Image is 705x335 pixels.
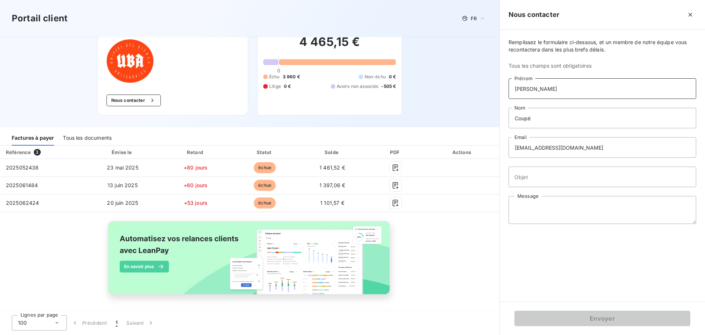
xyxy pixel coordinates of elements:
[12,12,68,25] h3: Portail client
[509,10,559,20] h5: Nous contacter
[509,167,696,187] input: placeholder
[381,83,396,90] span: -505 €
[471,15,477,21] span: FR
[63,130,112,146] div: Tous les documents
[67,315,111,331] button: Précédent
[6,182,38,188] span: 2025061484
[6,149,31,155] div: Référence
[108,182,138,188] span: 13 juin 2025
[514,311,690,326] button: Envoyer
[427,149,498,156] div: Actions
[116,319,117,327] span: 1
[254,197,276,209] span: échue
[283,74,300,80] span: 3 960 €
[367,149,424,156] div: PDF
[101,217,398,307] img: banner
[509,78,696,99] input: placeholder
[337,83,379,90] span: Avoirs non associés
[263,35,396,57] h2: 4 465,15 €
[122,315,159,331] button: Suivant
[509,108,696,128] input: placeholder
[509,39,696,53] span: Remplissez le formulaire ci-dessous, et un membre de notre équipe vous recontactera dans les plus...
[254,180,276,191] span: échue
[365,74,386,80] span: Non-échu
[184,200,207,206] span: +53 jours
[107,200,138,206] span: 20 juin 2025
[232,149,297,156] div: Statut
[106,95,161,106] button: Nous contacter
[34,149,40,156] span: 3
[162,149,229,156] div: Retard
[86,149,159,156] div: Émise le
[509,62,696,70] span: Tous les champs sont obligatoires
[389,74,396,80] span: 0 €
[300,149,364,156] div: Solde
[509,137,696,158] input: placeholder
[269,74,280,80] span: Échu
[319,164,345,171] span: 1 461,52 €
[319,182,346,188] span: 1 397,06 €
[284,83,291,90] span: 0 €
[254,162,276,173] span: échue
[106,39,153,83] img: Company logo
[269,83,281,90] span: Litige
[12,130,54,146] div: Factures à payer
[6,200,39,206] span: 2025062424
[277,68,280,74] span: 0
[6,164,39,171] span: 2025052438
[111,315,122,331] button: 1
[184,164,207,171] span: +80 jours
[184,182,207,188] span: +60 jours
[320,200,344,206] span: 1 101,57 €
[18,319,27,327] span: 100
[107,164,138,171] span: 23 mai 2025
